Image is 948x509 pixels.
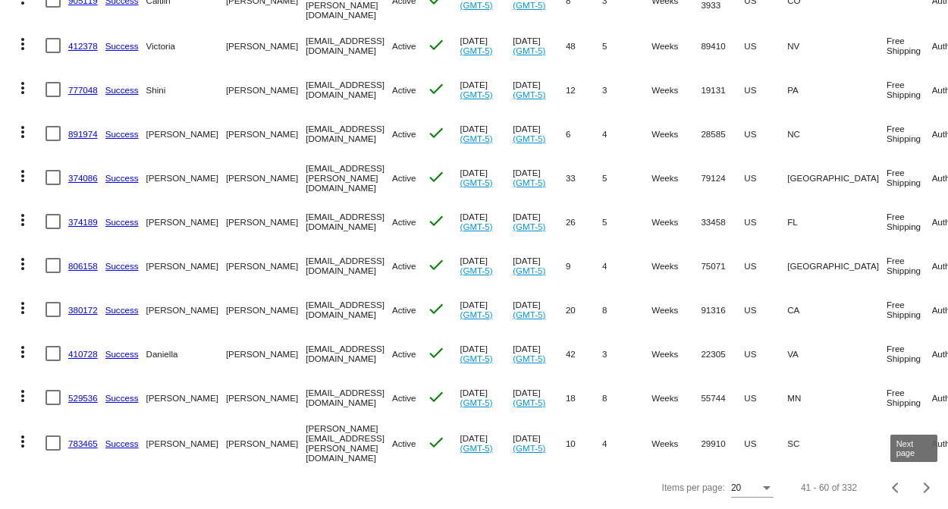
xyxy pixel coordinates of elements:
mat-cell: US [744,112,787,156]
mat-cell: [EMAIL_ADDRESS][DOMAIN_NAME] [306,375,392,419]
mat-cell: [PERSON_NAME] [226,419,306,467]
mat-cell: [DATE] [513,375,566,419]
span: Active [392,41,416,51]
mat-cell: 26 [566,200,602,244]
a: 374189 [68,217,98,227]
mat-cell: [DATE] [460,156,513,200]
mat-cell: FL [787,200,887,244]
a: (GMT-5) [513,90,545,99]
mat-cell: US [744,331,787,375]
mat-cell: [DATE] [513,112,566,156]
mat-cell: Free Shipping [887,200,932,244]
mat-icon: more_vert [14,35,32,53]
mat-cell: VA [787,331,887,375]
mat-cell: 42 [566,331,602,375]
span: Active [392,129,416,139]
a: Success [105,305,139,315]
mat-cell: 33458 [701,200,744,244]
span: Active [392,438,416,448]
mat-cell: [DATE] [460,68,513,112]
a: 412378 [68,41,98,51]
mat-cell: [DATE] [513,200,566,244]
mat-cell: 28585 [701,112,744,156]
a: (GMT-5) [513,178,545,187]
span: Active [392,393,416,403]
mat-cell: 29910 [701,419,744,467]
mat-cell: Weeks [651,419,701,467]
a: (GMT-5) [513,443,545,453]
a: 806158 [68,261,98,271]
mat-icon: check [427,168,445,186]
div: Items per page: [662,482,725,493]
mat-cell: [PERSON_NAME] [146,112,226,156]
mat-cell: US [744,244,787,287]
mat-cell: US [744,287,787,331]
a: 783465 [68,438,98,448]
a: (GMT-5) [460,265,493,275]
button: Previous page [881,473,912,503]
mat-cell: 19131 [701,68,744,112]
mat-cell: [EMAIL_ADDRESS][DOMAIN_NAME] [306,68,392,112]
mat-cell: 91316 [701,287,744,331]
mat-select: Items per page: [731,483,774,494]
a: (GMT-5) [513,134,545,143]
div: 41 - 60 of 332 [801,482,857,493]
mat-cell: [DATE] [460,331,513,375]
mat-cell: [PERSON_NAME] [146,200,226,244]
mat-icon: more_vert [14,255,32,273]
mat-icon: check [427,212,445,230]
mat-cell: Free Shipping [887,287,932,331]
mat-icon: more_vert [14,343,32,361]
mat-icon: more_vert [14,387,32,405]
mat-cell: [EMAIL_ADDRESS][PERSON_NAME][DOMAIN_NAME] [306,156,392,200]
mat-cell: SC [787,419,887,467]
mat-cell: 9 [566,244,602,287]
mat-cell: [DATE] [460,419,513,467]
a: (GMT-5) [460,46,493,55]
a: (GMT-5) [513,222,545,231]
span: Active [392,305,416,315]
mat-cell: 79124 [701,156,744,200]
a: Success [105,261,139,271]
mat-cell: Victoria [146,24,226,68]
mat-cell: Free Shipping [887,68,932,112]
mat-cell: [EMAIL_ADDRESS][DOMAIN_NAME] [306,244,392,287]
mat-cell: [PERSON_NAME][EMAIL_ADDRESS][PERSON_NAME][DOMAIN_NAME] [306,419,392,467]
mat-cell: [GEOGRAPHIC_DATA] [787,156,887,200]
mat-icon: more_vert [14,79,32,97]
mat-cell: [DATE] [460,375,513,419]
span: Active [392,85,416,95]
mat-cell: Weeks [651,156,701,200]
mat-icon: check [427,256,445,274]
mat-cell: CA [787,287,887,331]
mat-cell: 4 [602,419,651,467]
mat-cell: 18 [566,375,602,419]
mat-icon: more_vert [14,432,32,451]
span: Active [392,261,416,271]
mat-cell: US [744,200,787,244]
mat-cell: Weeks [651,331,701,375]
mat-cell: [PERSON_NAME] [226,244,306,287]
mat-cell: [PERSON_NAME] [146,156,226,200]
mat-cell: [PERSON_NAME] [226,24,306,68]
mat-cell: [PERSON_NAME] [226,375,306,419]
a: (GMT-5) [460,353,493,363]
mat-cell: 55744 [701,375,744,419]
mat-cell: 3 [602,68,651,112]
a: Success [105,41,139,51]
mat-icon: check [427,388,445,406]
mat-cell: 20 [566,287,602,331]
mat-cell: 8 [602,287,651,331]
mat-cell: [EMAIL_ADDRESS][DOMAIN_NAME] [306,112,392,156]
mat-cell: [DATE] [513,419,566,467]
a: 529536 [68,393,98,403]
mat-cell: [PERSON_NAME] [226,200,306,244]
button: Next page [912,473,942,503]
mat-icon: more_vert [14,211,32,229]
a: 891974 [68,129,98,139]
a: Success [105,129,139,139]
mat-cell: [DATE] [460,244,513,287]
a: Success [105,349,139,359]
mat-icon: check [427,433,445,451]
a: (GMT-5) [513,353,545,363]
